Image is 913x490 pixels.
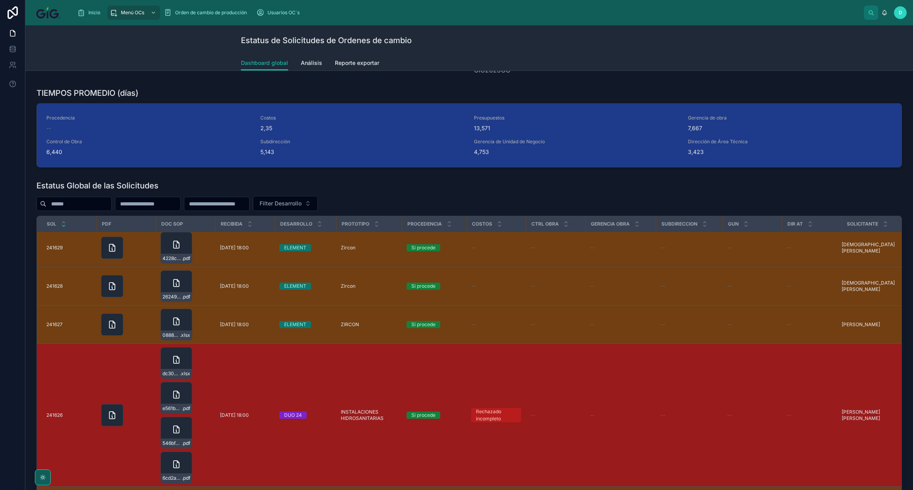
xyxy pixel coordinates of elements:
a: 241628 [46,283,92,289]
span: e561baf5-5a48-45d6-9ffa-b98d9a0fe004-OC1_4500150690-_REDUCTORES-DE-VELOCIDAD-TA---BAC_250813_1606... [162,405,182,412]
span: .pdf [182,440,190,446]
span: Control de Obra [46,139,251,145]
div: scrollable content [71,4,864,21]
span: dc308d4c-b116-47fb-b875-515ee929fa73-O.C.1_4500150690-_REDUCTORES-DE-VELOCIDAD-TA---BAC%C3%81N [162,370,180,377]
a: -- [531,412,581,418]
span: [DATE] 18:00 [220,321,249,328]
span: -- [471,321,476,328]
span: Gerencia de obra [688,115,892,121]
span: 08884dac-4ccf-4702-a756-cf2168f71018-Copia-de-ADICIONALES-ZIRCON-11-junio-2025 [162,332,180,338]
a: [DATE] 18:00 [220,412,270,418]
span: [PERSON_NAME] [PERSON_NAME] [842,409,909,422]
span: 546bfb7c-b1a7-4a21-8418-0b4beffaa716-A13.175---DETALLE-ALTURA-REGISTROS-VERTICALES.cleaned [162,440,182,446]
a: Reporte exportar [335,56,379,72]
span: [DEMOGRAPHIC_DATA][PERSON_NAME] [842,241,909,254]
a: -- [661,412,718,418]
a: Rechazado incompleto [471,408,521,422]
span: -- [590,412,595,418]
a: -- [787,412,837,418]
a: [DATE] 18:00 [220,245,270,251]
span: -- [531,412,535,418]
div: Rechazado incompleto [476,408,516,422]
a: -- [661,321,718,328]
a: Si procede [407,412,462,419]
span: Prototipo [342,221,369,227]
span: -- [471,245,476,251]
a: 08884dac-4ccf-4702-a756-cf2168f71018-Copia-de-ADICIONALES-ZIRCON-11-junio-2025.xlsx [160,309,210,340]
a: -- [590,245,651,251]
span: Gerencia obra [591,221,630,227]
span: Dashboard global [241,59,288,67]
a: ZIRCON [341,321,397,328]
span: -- [727,245,732,251]
a: dc308d4c-b116-47fb-b875-515ee929fa73-O.C.1_4500150690-_REDUCTORES-DE-VELOCIDAD-TA---BAC%C3%81N.xl... [160,347,210,483]
span: [DATE] 18:00 [220,412,249,418]
span: -- [787,321,791,328]
span: -- [590,283,595,289]
span: -- [661,412,665,418]
a: -- [787,321,837,328]
span: GUN [728,221,739,227]
a: [DATE] 18:00 [220,283,270,289]
span: Inicio [88,9,100,16]
span: Presupuestos [474,115,678,121]
span: -- [531,283,535,289]
a: -- [531,245,581,251]
a: Menú OCs [107,6,160,20]
span: 4,753 [474,148,678,156]
a: -- [471,245,521,251]
span: -- [590,321,595,328]
a: Si procede [407,321,462,328]
span: 5,143 [260,148,465,156]
span: Análisis [301,59,322,67]
span: Dirección de Área Técnica [688,139,892,145]
a: Inicio [75,6,106,20]
span: Procedencia [46,115,251,121]
a: ELEMENT [279,244,331,251]
span: D [899,9,902,16]
span: [DATE] 18:00 [220,245,249,251]
span: .pdf [182,255,190,262]
span: Dir AT [787,221,803,227]
span: Recibida [221,221,243,227]
a: Si procede [407,244,462,251]
a: -- [590,283,651,289]
span: -- [787,283,791,289]
a: Si procede [407,283,462,290]
a: -- [661,245,718,251]
span: [DEMOGRAPHIC_DATA][PERSON_NAME] [842,280,909,292]
a: [PERSON_NAME] [842,321,909,328]
a: -- [727,245,777,251]
div: ELEMENT [284,321,306,328]
div: Si procede [411,412,435,419]
span: 13,571 [474,124,678,132]
span: Subdirección [260,139,465,145]
a: Zircon [341,283,397,289]
a: ELEMENT [279,283,331,290]
a: -- [590,321,651,328]
span: Reporte exportar [335,59,379,67]
div: DUO 24 [284,412,302,419]
a: -- [531,321,581,328]
span: Subdireccion [661,221,697,227]
span: Menú OCs [121,9,144,16]
div: ELEMENT [284,283,306,290]
a: -- [471,283,521,289]
span: PDF [102,221,111,227]
a: -- [727,321,777,328]
span: 6cd2a3f1-f0e8-4773-a111-af7c9d8c19e9-A13.169---DETALLE-REGISTROS--YEE--EN-REDUCTORES-DE-VELOCIDAD... [162,475,182,481]
span: Doc Sop [161,221,183,227]
a: INSTALACIONES HIDROSANITARIAS [341,409,397,422]
span: Gerencia de Unidad de Negocio [474,139,678,145]
span: Procedencia [407,221,442,227]
span: .pdf [182,475,190,481]
span: 3,423 [688,148,892,156]
a: -- [661,283,718,289]
span: Desarrollo [280,221,312,227]
span: Zircon [341,283,355,289]
span: 241629 [46,245,63,251]
span: .xlsx [180,370,190,377]
span: Usuarios OC´s [267,9,300,16]
span: Orden de cambio de producción [175,9,247,16]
